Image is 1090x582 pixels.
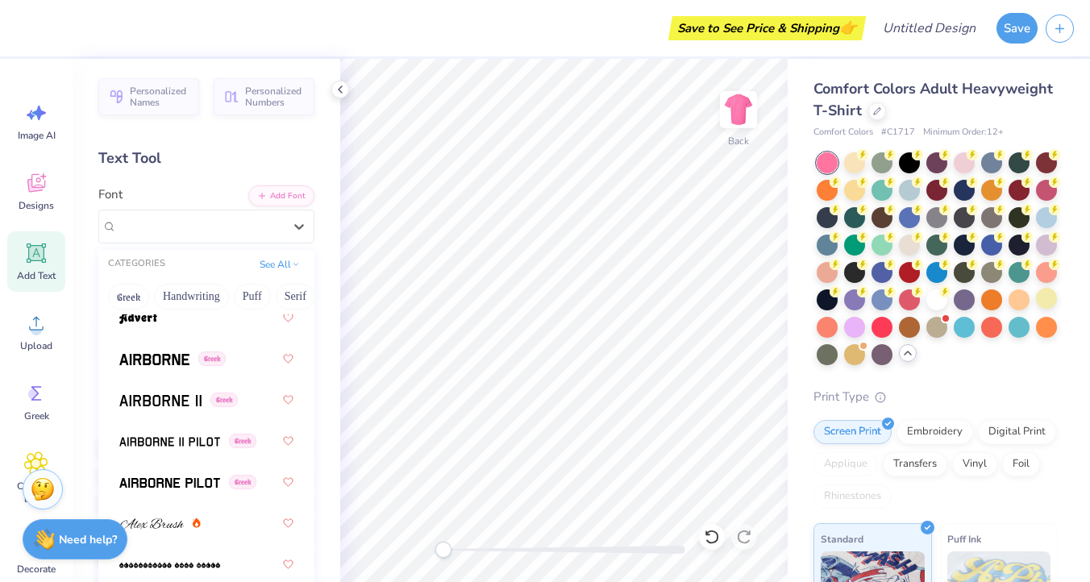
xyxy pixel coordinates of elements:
span: Puff Ink [947,530,981,547]
img: Airborne II [119,395,202,406]
img: AlphaShapes xmas balls [119,559,220,571]
div: Accessibility label [435,542,451,558]
button: Save [996,13,1038,44]
span: Greek [198,351,226,366]
button: Personalized Names [98,78,199,115]
div: Print Type [813,388,1058,406]
div: Vinyl [952,452,997,476]
span: Add Text [17,269,56,282]
div: Foil [1002,452,1040,476]
span: Greek [229,475,256,489]
div: Digital Print [978,420,1056,444]
span: Personalized Names [130,85,189,108]
span: # C1717 [881,126,915,139]
img: Airborne [119,354,189,365]
span: Designs [19,199,54,212]
span: Comfort Colors Adult Heavyweight T-Shirt [813,79,1053,120]
img: Airborne Pilot [119,477,220,488]
span: Image AI [18,129,56,142]
div: Applique [813,452,878,476]
div: Transfers [883,452,947,476]
div: Text Tool [98,148,314,169]
div: Back [728,134,749,148]
span: Standard [821,530,863,547]
span: Comfort Colors [813,126,873,139]
img: Back [722,94,755,126]
span: Greek [24,409,49,422]
button: Puff [234,284,271,310]
div: Embroidery [897,420,973,444]
input: Untitled Design [870,12,988,44]
span: Greek [229,434,256,448]
span: 👉 [839,18,857,37]
img: Alex Brush [119,518,184,530]
span: Personalized Numbers [245,85,305,108]
span: Minimum Order: 12 + [923,126,1004,139]
img: Airborne II Pilot [119,436,220,447]
label: Font [98,185,123,204]
button: Serif [276,284,315,310]
button: Personalized Numbers [214,78,314,115]
button: Handwriting [154,284,229,310]
div: Screen Print [813,420,892,444]
span: Greek [210,393,238,407]
img: Advert [119,313,157,324]
div: Save to See Price & Shipping [672,16,862,40]
span: Decorate [17,563,56,576]
button: See All [255,256,305,272]
button: Greek [108,284,149,310]
div: Rhinestones [813,484,892,509]
div: CATEGORIES [108,257,165,271]
button: Add Font [248,185,314,206]
span: Upload [20,339,52,352]
strong: Need help? [59,532,117,547]
span: Clipart & logos [10,480,63,505]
